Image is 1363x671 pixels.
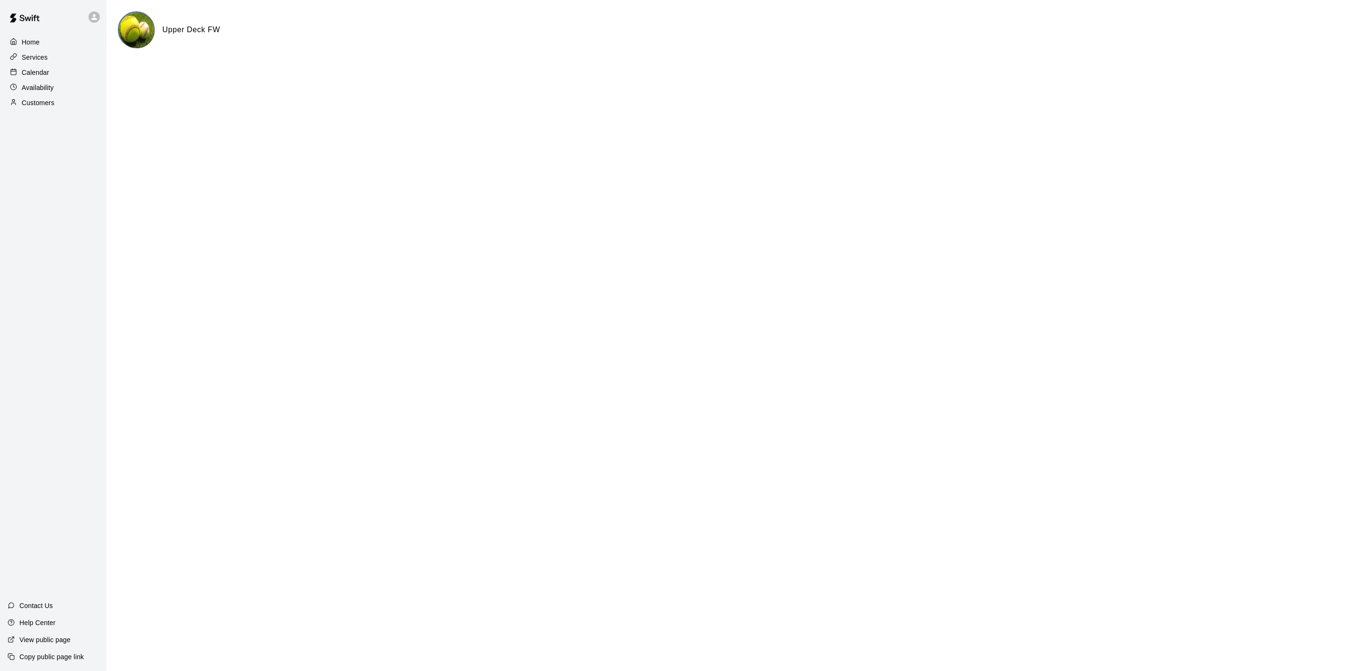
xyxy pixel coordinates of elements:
[8,50,99,64] a: Services
[22,68,49,77] p: Calendar
[19,618,55,627] p: Help Center
[22,83,54,92] p: Availability
[19,635,71,644] p: View public page
[19,601,53,610] p: Contact Us
[22,98,54,107] p: Customers
[119,13,155,48] img: Upper Deck FW logo
[8,35,99,49] a: Home
[162,24,220,36] h6: Upper Deck FW
[8,81,99,95] a: Availability
[22,37,40,47] p: Home
[19,652,84,662] p: Copy public page link
[8,65,99,80] a: Calendar
[8,96,99,110] a: Customers
[22,53,48,62] p: Services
